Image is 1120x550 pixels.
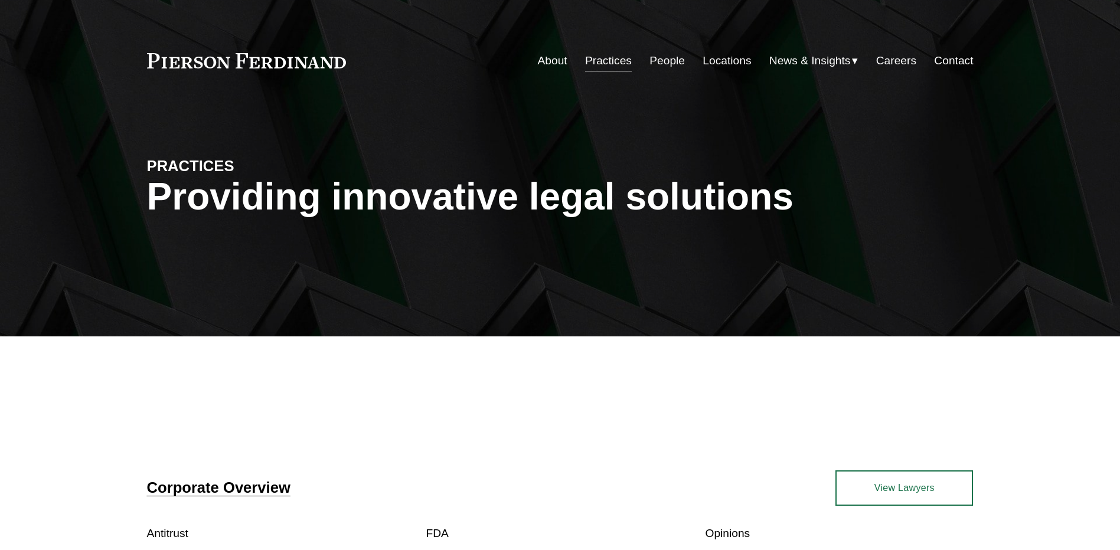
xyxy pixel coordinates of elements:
[835,470,973,506] a: View Lawyers
[934,50,973,72] a: Contact
[147,527,188,539] a: Antitrust
[649,50,685,72] a: People
[703,50,751,72] a: Locations
[585,50,632,72] a: Practices
[705,527,750,539] a: Opinions
[147,156,354,175] h4: PRACTICES
[769,51,851,71] span: News & Insights
[426,527,449,539] a: FDA
[147,479,290,496] a: Corporate Overview
[769,50,858,72] a: folder dropdown
[876,50,916,72] a: Careers
[538,50,567,72] a: About
[147,175,974,218] h1: Providing innovative legal solutions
